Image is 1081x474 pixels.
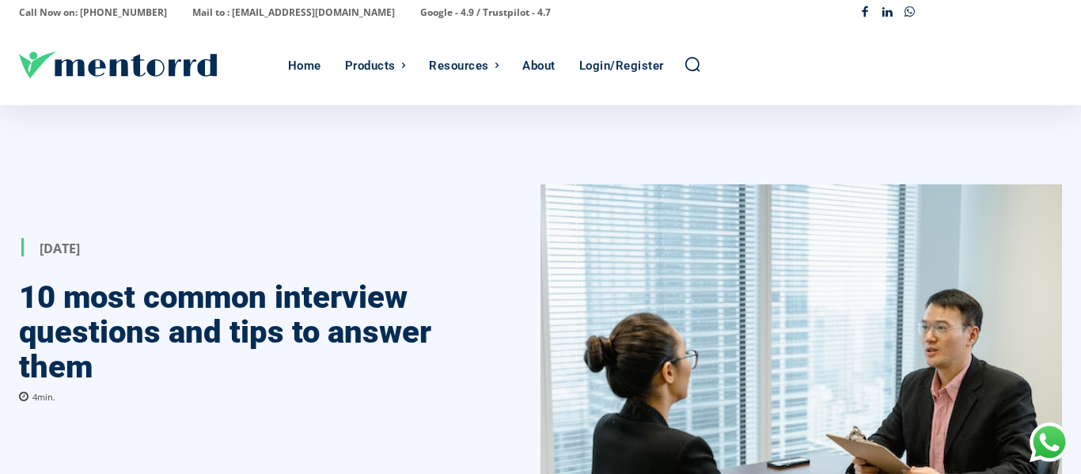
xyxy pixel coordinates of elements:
a: Search [684,55,701,73]
h1: 10 most common interview questions and tips to answer them [19,280,493,385]
div: Login/Register [579,26,664,105]
span: min. [37,391,55,403]
div: Chat with Us [1030,423,1069,462]
a: Facebook [853,2,876,25]
a: Logo [19,51,280,78]
p: Mail to : [EMAIL_ADDRESS][DOMAIN_NAME] [192,2,395,24]
div: Home [288,26,321,105]
p: Google - 4.9 / Trustpilot - 4.7 [420,2,551,24]
a: Home [280,26,329,105]
div: About [522,26,556,105]
a: About [514,26,563,105]
time: [DATE] [40,239,80,256]
a: Linkedin [876,2,899,25]
a: Login/Register [571,26,672,105]
span: 4 [32,391,37,403]
p: Call Now on: [PHONE_NUMBER] [19,2,167,24]
a: Whatsapp [898,2,921,25]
